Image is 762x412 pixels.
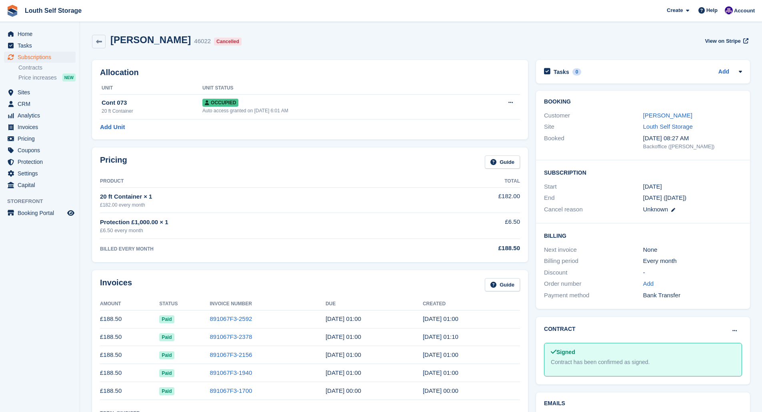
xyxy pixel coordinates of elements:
div: 46022 [194,37,211,46]
th: Status [159,298,210,310]
span: Help [706,6,718,14]
div: Start [544,182,643,191]
a: 891067F3-1940 [210,369,252,376]
div: £6.50 every month [100,227,419,235]
a: Add [643,279,654,289]
div: Payment method [544,291,643,300]
span: Settings [18,168,66,179]
span: Capital [18,179,66,191]
a: Louth Self Storage [22,4,85,17]
th: Invoice Number [210,298,325,310]
time: 2025-07-12 00:00:40 UTC [423,315,458,322]
span: Analytics [18,110,66,121]
td: £188.50 [100,310,159,328]
h2: Booking [544,99,742,105]
h2: Tasks [554,68,569,76]
th: Due [326,298,423,310]
a: Add Unit [100,123,125,132]
span: Subscriptions [18,52,66,63]
td: £188.50 [100,364,159,382]
div: £182.00 every month [100,201,419,209]
a: menu [4,52,76,63]
a: 891067F3-2156 [210,351,252,358]
time: 2025-03-13 00:00:00 UTC [326,387,361,394]
span: Home [18,28,66,40]
div: Discount [544,268,643,277]
div: 0 [572,68,582,76]
h2: Billing [544,231,742,239]
time: 2025-03-12 00:00:09 UTC [423,387,458,394]
div: Customer [544,111,643,120]
a: Add [718,68,729,77]
span: Pricing [18,133,66,144]
div: Auto access granted on [DATE] 6:01 AM [202,107,468,114]
a: menu [4,121,76,133]
span: Occupied [202,99,238,107]
a: menu [4,110,76,121]
div: NEW [62,74,76,82]
th: Total [419,175,520,188]
div: Site [544,122,643,131]
span: Paid [159,333,174,341]
div: Signed [551,348,735,356]
a: Preview store [66,208,76,218]
span: Unknown [643,206,668,213]
time: 2025-04-12 00:00:32 UTC [423,369,458,376]
div: Backoffice ([PERSON_NAME]) [643,143,742,151]
span: Booking Portal [18,207,66,219]
img: Matthew Frith [725,6,733,14]
span: Storefront [7,197,80,205]
td: £188.50 [100,328,159,346]
span: Invoices [18,121,66,133]
span: Sites [18,87,66,98]
h2: Invoices [100,278,132,291]
div: Every month [643,257,742,266]
a: View on Stripe [702,34,750,48]
span: Create [667,6,683,14]
time: 2025-06-13 00:00:00 UTC [326,333,361,340]
div: Protection £1,000.00 × 1 [100,218,419,227]
span: Paid [159,387,174,395]
span: Paid [159,369,174,377]
h2: [PERSON_NAME] [110,34,191,45]
h2: Allocation [100,68,520,77]
div: None [643,245,742,255]
a: menu [4,133,76,144]
a: menu [4,40,76,51]
time: 2025-05-13 00:00:00 UTC [326,351,361,358]
div: Contract has been confirmed as signed. [551,358,735,366]
span: CRM [18,98,66,109]
a: Guide [485,278,520,291]
a: menu [4,156,76,167]
time: 2024-08-12 00:00:00 UTC [643,182,662,191]
time: 2025-05-12 00:00:20 UTC [423,351,458,358]
a: [PERSON_NAME] [643,112,692,119]
a: menu [4,168,76,179]
div: Bank Transfer [643,291,742,300]
th: Product [100,175,419,188]
a: Contracts [18,64,76,72]
span: Coupons [18,145,66,156]
div: 20 ft Container × 1 [100,192,419,201]
div: - [643,268,742,277]
div: Cont 073 [102,98,202,107]
a: Price increases NEW [18,73,76,82]
a: menu [4,179,76,191]
span: Account [734,7,755,15]
a: 891067F3-2592 [210,315,252,322]
span: Tasks [18,40,66,51]
span: Paid [159,351,174,359]
span: [DATE] ([DATE]) [643,194,687,201]
time: 2025-07-13 00:00:00 UTC [326,315,361,322]
time: 2025-06-12 00:10:13 UTC [423,333,458,340]
div: End [544,193,643,203]
td: £188.50 [100,346,159,364]
div: Billing period [544,257,643,266]
span: Paid [159,315,174,323]
div: 20 ft Container [102,107,202,115]
a: Louth Self Storage [643,123,693,130]
a: Guide [485,155,520,169]
th: Unit [100,82,202,95]
img: stora-icon-8386f47178a22dfd0bd8f6a31ec36ba5ce8667c1dd55bd0f319d3a0aa187defe.svg [6,5,18,17]
div: BILLED EVERY MONTH [100,245,419,253]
